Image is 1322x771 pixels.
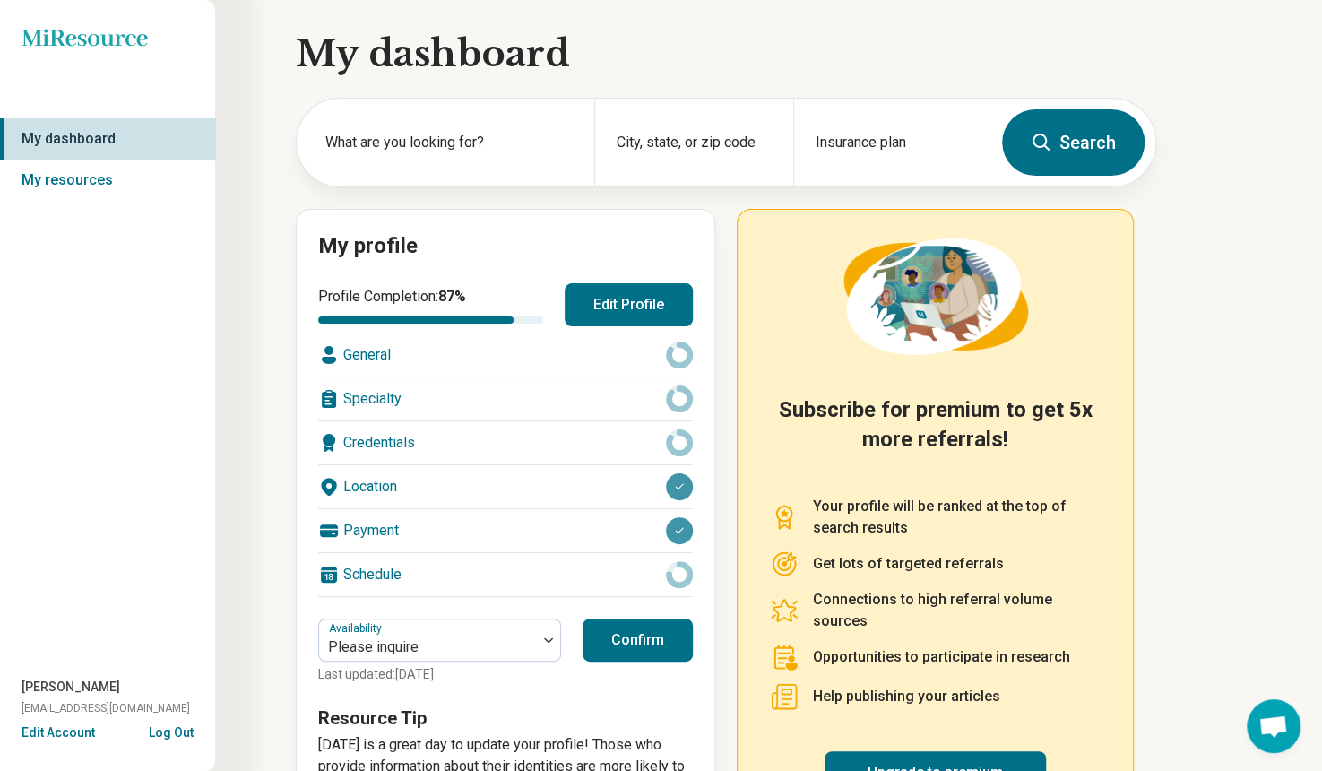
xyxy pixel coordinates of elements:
h1: My dashboard [296,29,1156,79]
button: Search [1002,109,1145,176]
div: Specialty [318,377,693,420]
p: Your profile will be ranked at the top of search results [813,496,1101,539]
button: Edit Profile [565,283,693,326]
div: Credentials [318,421,693,464]
div: Profile Completion: [318,286,543,324]
span: [EMAIL_ADDRESS][DOMAIN_NAME] [22,700,190,716]
div: Open chat [1247,699,1300,753]
div: Payment [318,509,693,552]
label: Availability [329,621,385,634]
h2: My profile [318,231,693,262]
h2: Subscribe for premium to get 5x more referrals! [770,395,1101,474]
div: Location [318,465,693,508]
p: Help publishing your articles [813,686,1000,707]
p: Opportunities to participate in research [813,646,1070,668]
span: 87 % [438,288,466,305]
button: Confirm [583,619,693,662]
p: Last updated: [DATE] [318,665,561,684]
button: Edit Account [22,723,95,742]
button: Log Out [149,723,194,738]
div: General [318,334,693,377]
p: Get lots of targeted referrals [813,553,1004,575]
label: What are you looking for? [325,132,573,153]
p: Connections to high referral volume sources [813,589,1101,632]
h3: Resource Tip [318,706,693,731]
div: Schedule [318,553,693,596]
span: [PERSON_NAME] [22,678,120,697]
